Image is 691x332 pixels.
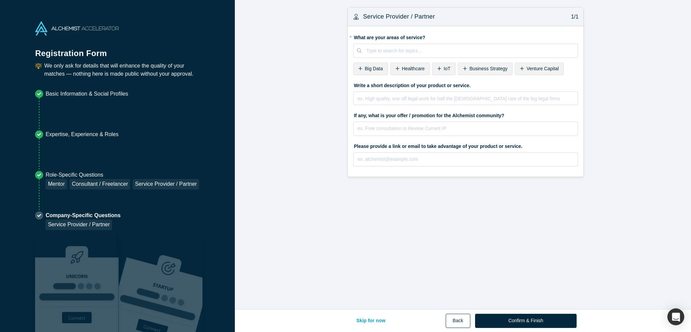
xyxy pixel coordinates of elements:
label: What are your areas of service? [353,32,578,41]
img: Alchemist Accelerator Logo [35,21,119,35]
div: Service Provider / Partner [46,220,112,230]
label: If any, what is your offer / promotion for the Alchemist community? [353,110,578,119]
p: 1/1 [568,13,579,21]
div: Business Strategy [458,62,513,75]
button: Back [446,314,470,328]
span: Healthcare [402,66,425,71]
div: Big Data [353,62,388,75]
div: Healthcare [390,62,430,75]
span: Big Data [365,66,383,71]
p: Basic Information & Social Profiles [46,90,128,98]
div: rdw-editor [358,94,574,107]
button: Confirm & Finish [475,314,577,328]
span: Venture Capital [526,66,559,71]
p: Role-Specific Questions [46,171,199,179]
input: ex. Free consultation to Review Current IP [353,122,578,136]
input: ex. alchemist@example.com [353,152,578,167]
div: Service Provider / Partner [133,179,199,189]
button: Skip for now [349,314,393,328]
h1: Registration Form [35,40,200,59]
span: IoT [444,66,450,71]
h3: Service Provider / Partner [363,12,435,21]
div: IoT [432,62,455,75]
p: We only ask for details that will enhance the quality of your matches — nothing here is made publ... [44,62,200,78]
div: Venture Capital [515,62,564,75]
span: Business Strategy [469,66,507,71]
p: Expertise, Experience & Roles [46,130,118,138]
p: Company-Specific Questions [46,211,120,220]
div: rdw-wrapper [353,92,578,105]
label: Write a short description of your product or service. [353,80,578,89]
div: Mentor [46,179,67,189]
label: Please provide a link or email to take advantage of your product or service. [353,141,578,150]
div: Consultant / Freelancer [70,179,130,189]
